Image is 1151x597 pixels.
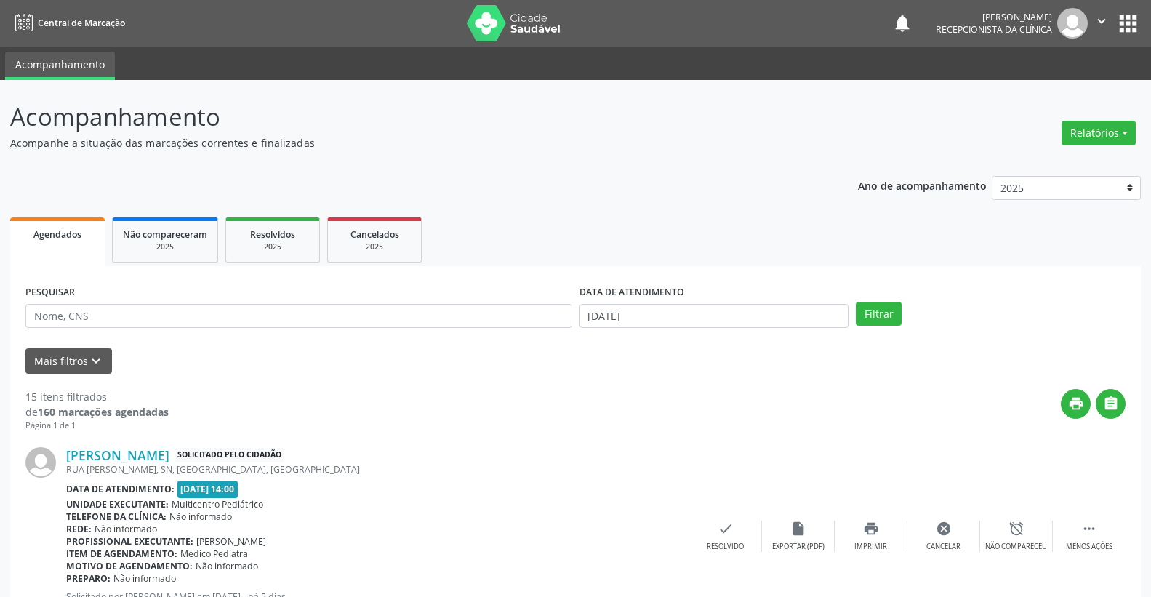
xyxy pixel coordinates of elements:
div: Não compareceu [985,542,1047,552]
span: Agendados [33,228,81,241]
p: Ano de acompanhamento [858,176,987,194]
button:  [1096,389,1126,419]
b: Rede: [66,523,92,535]
b: Item de agendamento: [66,548,177,560]
b: Preparo: [66,572,111,585]
div: Exportar (PDF) [772,542,825,552]
button: Relatórios [1062,121,1136,145]
strong: 160 marcações agendadas [38,405,169,419]
p: Acompanhamento [10,99,802,135]
span: Resolvidos [250,228,295,241]
a: Central de Marcação [10,11,125,35]
div: Resolvido [707,542,744,552]
i: print [863,521,879,537]
div: RUA [PERSON_NAME], SN, [GEOGRAPHIC_DATA], [GEOGRAPHIC_DATA] [66,463,689,476]
span: Não informado [95,523,157,535]
span: Recepcionista da clínica [936,23,1052,36]
div: de [25,404,169,420]
span: [DATE] 14:00 [177,481,238,497]
div: 2025 [338,241,411,252]
i:  [1081,521,1097,537]
b: Unidade executante: [66,498,169,510]
input: Selecione um intervalo [579,304,849,329]
button: Filtrar [856,302,902,326]
span: Multicentro Pediátrico [172,498,263,510]
i: insert_drive_file [790,521,806,537]
button: notifications [892,13,913,33]
b: Data de atendimento: [66,483,175,495]
i: check [718,521,734,537]
i: cancel [936,521,952,537]
i: alarm_off [1008,521,1024,537]
i:  [1094,13,1110,29]
b: Profissional executante: [66,535,193,548]
input: Nome, CNS [25,304,572,329]
div: 2025 [236,241,309,252]
div: [PERSON_NAME] [936,11,1052,23]
i: print [1068,396,1084,412]
a: [PERSON_NAME] [66,447,169,463]
span: Não informado [169,510,232,523]
img: img [1057,8,1088,39]
div: Cancelar [926,542,960,552]
span: Não compareceram [123,228,207,241]
label: DATA DE ATENDIMENTO [579,281,684,304]
span: Central de Marcação [38,17,125,29]
button: apps [1115,11,1141,36]
b: Motivo de agendamento: [66,560,193,572]
button: Mais filtroskeyboard_arrow_down [25,348,112,374]
label: PESQUISAR [25,281,75,304]
span: Médico Pediatra [180,548,248,560]
img: img [25,447,56,478]
i:  [1103,396,1119,412]
span: Cancelados [350,228,399,241]
span: Solicitado pelo cidadão [175,448,284,463]
div: 2025 [123,241,207,252]
div: Imprimir [854,542,887,552]
a: Acompanhamento [5,52,115,80]
i: keyboard_arrow_down [88,353,104,369]
div: Página 1 de 1 [25,420,169,432]
button:  [1088,8,1115,39]
div: 15 itens filtrados [25,389,169,404]
div: Menos ações [1066,542,1112,552]
button: print [1061,389,1091,419]
p: Acompanhe a situação das marcações correntes e finalizadas [10,135,802,151]
span: Não informado [196,560,258,572]
span: Não informado [113,572,176,585]
span: [PERSON_NAME] [196,535,266,548]
b: Telefone da clínica: [66,510,167,523]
